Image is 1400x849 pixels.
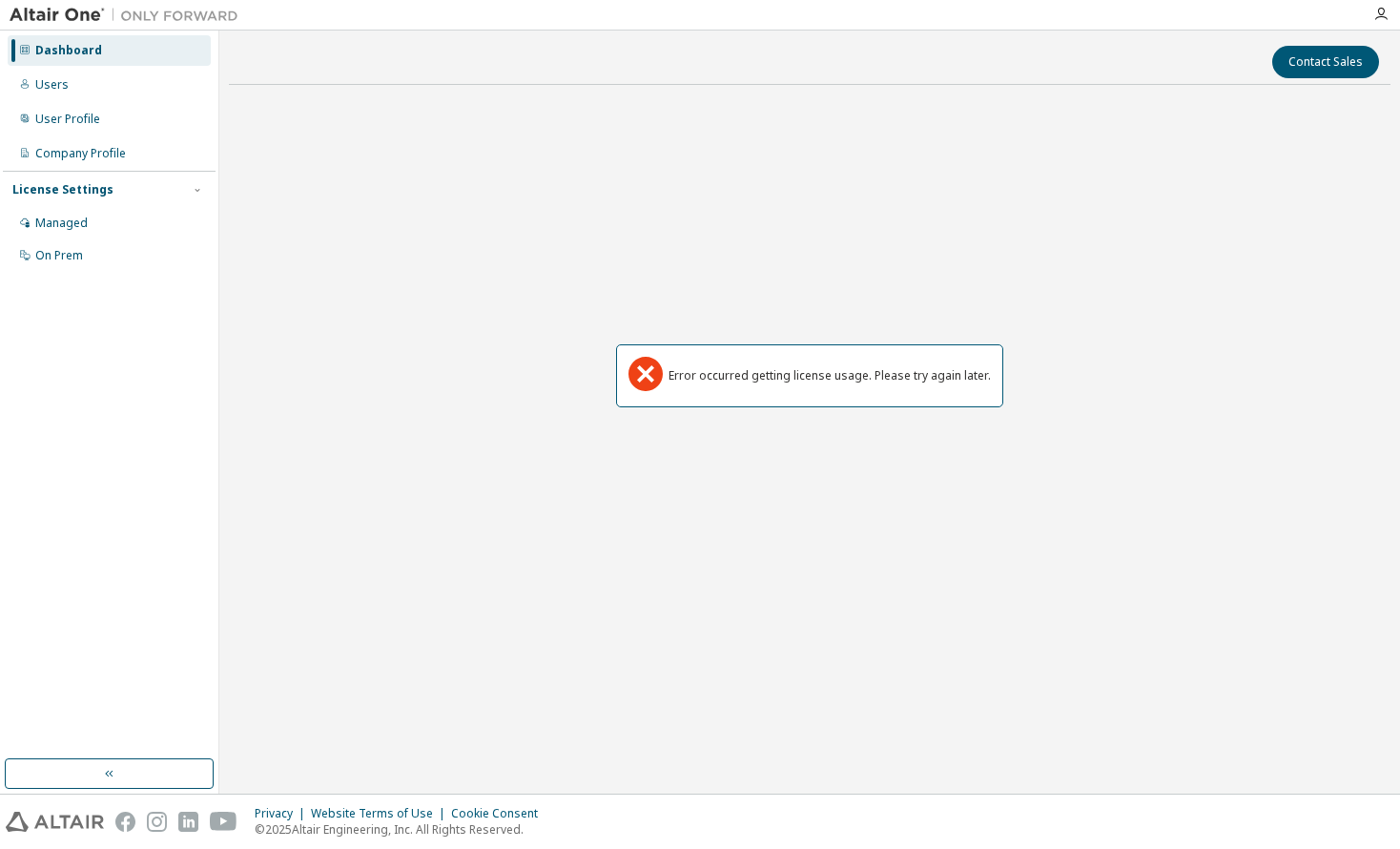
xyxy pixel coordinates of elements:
div: Users [35,77,69,93]
img: facebook.svg [115,812,135,832]
img: linkedin.svg [178,812,198,832]
div: Company Profile [35,146,126,161]
img: youtube.svg [210,812,237,832]
div: Managed [35,216,88,231]
div: Privacy [255,806,311,821]
div: Dashboard [35,43,102,58]
div: User Profile [35,112,100,127]
div: Error occurred getting license usage. Please try again later. [669,368,991,383]
div: License Settings [12,182,113,197]
button: Contact Sales [1272,46,1379,78]
img: instagram.svg [147,812,167,832]
p: © 2025 Altair Engineering, Inc. All Rights Reserved. [255,821,549,838]
div: Website Terms of Use [311,806,451,821]
div: Cookie Consent [451,806,549,821]
div: On Prem [35,248,83,263]
img: Altair One [10,6,248,25]
img: altair_logo.svg [6,812,104,832]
